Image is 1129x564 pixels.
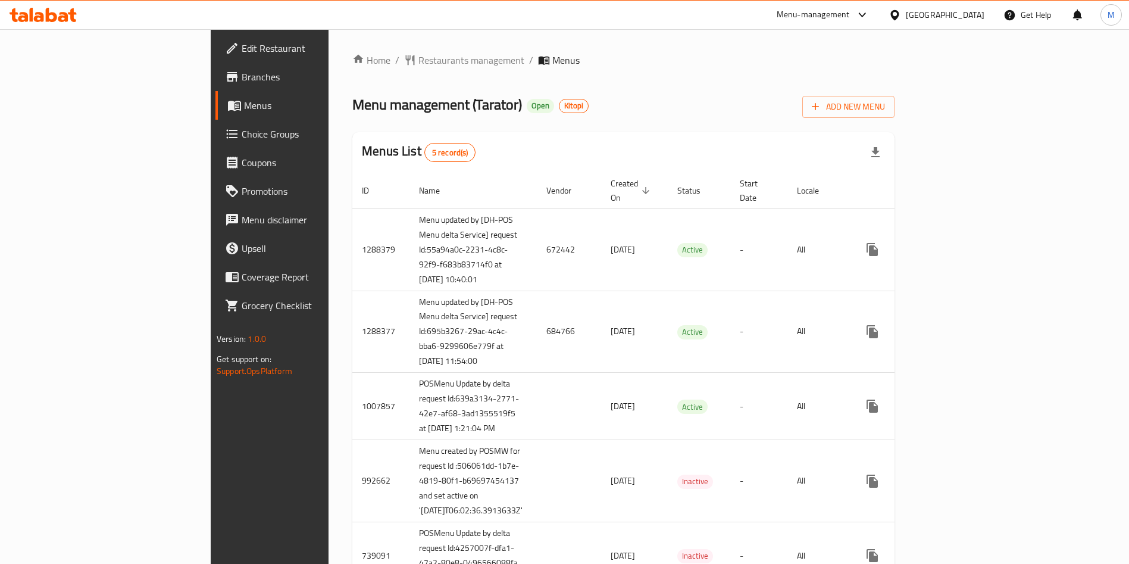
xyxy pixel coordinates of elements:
span: Active [677,400,708,414]
button: Change Status [887,235,915,264]
a: Upsell [215,234,399,263]
span: [DATE] [611,242,635,257]
span: Edit Restaurant [242,41,390,55]
td: Menu updated by [DH-POS Menu delta Service] request Id:55a94a0c-2231-4c8c-92f9-f683b83714f0 at [D... [409,208,537,291]
a: Menu disclaimer [215,205,399,234]
h2: Menus List [362,142,476,162]
span: Get support on: [217,351,271,367]
span: [DATE] [611,398,635,414]
span: Menu management ( Tarator ) [352,91,522,118]
a: Coupons [215,148,399,177]
span: Menus [552,53,580,67]
div: Menu-management [777,8,850,22]
a: Grocery Checklist [215,291,399,320]
span: [DATE] [611,473,635,488]
button: Change Status [887,467,915,496]
td: All [787,373,849,440]
span: Kitopi [559,101,588,111]
span: Vendor [546,183,587,198]
a: Restaurants management [404,53,524,67]
button: more [858,467,887,496]
span: Menus [244,98,390,113]
nav: breadcrumb [352,53,895,67]
button: more [858,392,887,420]
span: Coupons [242,155,390,170]
button: Change Status [887,392,915,420]
td: - [730,440,787,522]
div: Inactive [677,475,713,489]
td: - [730,208,787,291]
span: Branches [242,70,390,84]
span: 5 record(s) [425,147,476,158]
td: - [730,291,787,373]
button: more [858,317,887,346]
span: ID [362,183,384,198]
span: [DATE] [611,323,635,339]
td: - [730,373,787,440]
span: Coverage Report [242,270,390,284]
li: / [529,53,533,67]
td: 672442 [537,208,601,291]
td: All [787,440,849,522]
span: Open [527,101,554,111]
span: Active [677,325,708,339]
span: Inactive [677,549,713,563]
button: more [858,235,887,264]
div: Open [527,99,554,113]
a: Branches [215,63,399,91]
a: Coverage Report [215,263,399,291]
span: Created On [611,176,653,205]
a: Edit Restaurant [215,34,399,63]
span: Restaurants management [418,53,524,67]
span: M [1108,8,1115,21]
a: Promotions [215,177,399,205]
span: Active [677,243,708,257]
span: Inactive [677,475,713,488]
span: Upsell [242,241,390,255]
span: Locale [797,183,834,198]
span: Promotions [242,184,390,198]
button: Add New Menu [802,96,895,118]
td: Menu updated by [DH-POS Menu delta Service] request Id:695b3267-29ac-4c4c-bba6-9299606e779f at [D... [409,291,537,373]
span: Add New Menu [812,99,885,114]
td: Menu created by POSMW for request Id :506061dd-1b7e-4819-80f1-b69697454137 and set active on '[DA... [409,440,537,522]
div: Export file [861,138,890,167]
div: [GEOGRAPHIC_DATA] [906,8,984,21]
td: POSMenu Update by delta request Id:639a3134-2771-42e7-af68-3ad1355519f5 at [DATE] 1:21:04 PM [409,373,537,440]
span: Name [419,183,455,198]
span: Version: [217,331,246,347]
div: Total records count [424,143,476,162]
div: Active [677,400,708,414]
span: [DATE] [611,548,635,563]
span: Grocery Checklist [242,298,390,313]
a: Support.OpsPlatform [217,363,292,379]
div: Inactive [677,549,713,563]
span: Choice Groups [242,127,390,141]
td: 684766 [537,291,601,373]
td: All [787,208,849,291]
span: Status [677,183,716,198]
span: Menu disclaimer [242,213,390,227]
button: Change Status [887,317,915,346]
th: Actions [849,173,982,209]
td: All [787,291,849,373]
a: Choice Groups [215,120,399,148]
a: Menus [215,91,399,120]
span: Start Date [740,176,773,205]
span: 1.0.0 [248,331,266,347]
